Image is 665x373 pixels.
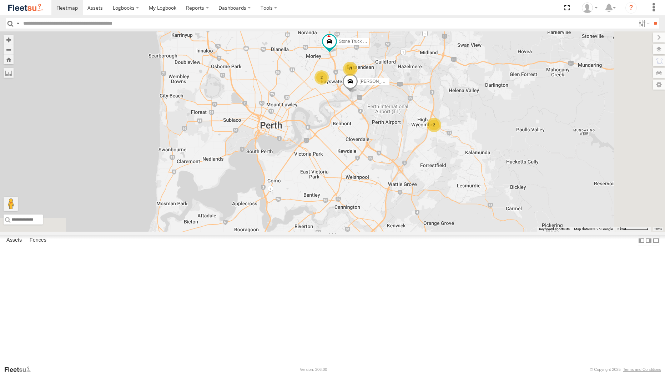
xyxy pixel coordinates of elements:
[359,79,446,84] span: [PERSON_NAME] - 1HSL057 - 0432 500 936
[623,367,661,372] a: Terms and Conditions
[7,3,44,12] img: fleetsu-logo-horizontal.svg
[617,227,625,231] span: 2 km
[539,227,570,232] button: Keyboard shortcuts
[314,70,329,85] div: 2
[3,236,25,246] label: Assets
[590,367,661,372] div: © Copyright 2025 -
[4,68,14,78] label: Measure
[645,235,652,246] label: Dock Summary Table to the Right
[579,2,600,13] div: Brodie Richardson
[300,367,327,372] div: Version: 306.00
[4,35,14,45] button: Zoom in
[653,235,660,246] label: Hide Summary Table
[343,62,357,76] div: 17
[26,236,50,246] label: Fences
[654,228,662,231] a: Terms (opens in new tab)
[615,227,651,232] button: Map scale: 2 km per 62 pixels
[574,227,613,231] span: Map data ©2025 Google
[427,118,441,132] div: 2
[4,366,37,373] a: Visit our Website
[4,45,14,55] button: Zoom out
[15,18,21,29] label: Search Query
[636,18,651,29] label: Search Filter Options
[4,197,18,211] button: Drag Pegman onto the map to open Street View
[4,55,14,64] button: Zoom Home
[339,39,384,44] span: Stone Truck - 1EQX550
[638,235,645,246] label: Dock Summary Table to the Left
[653,80,665,90] label: Map Settings
[625,2,637,14] i: ?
